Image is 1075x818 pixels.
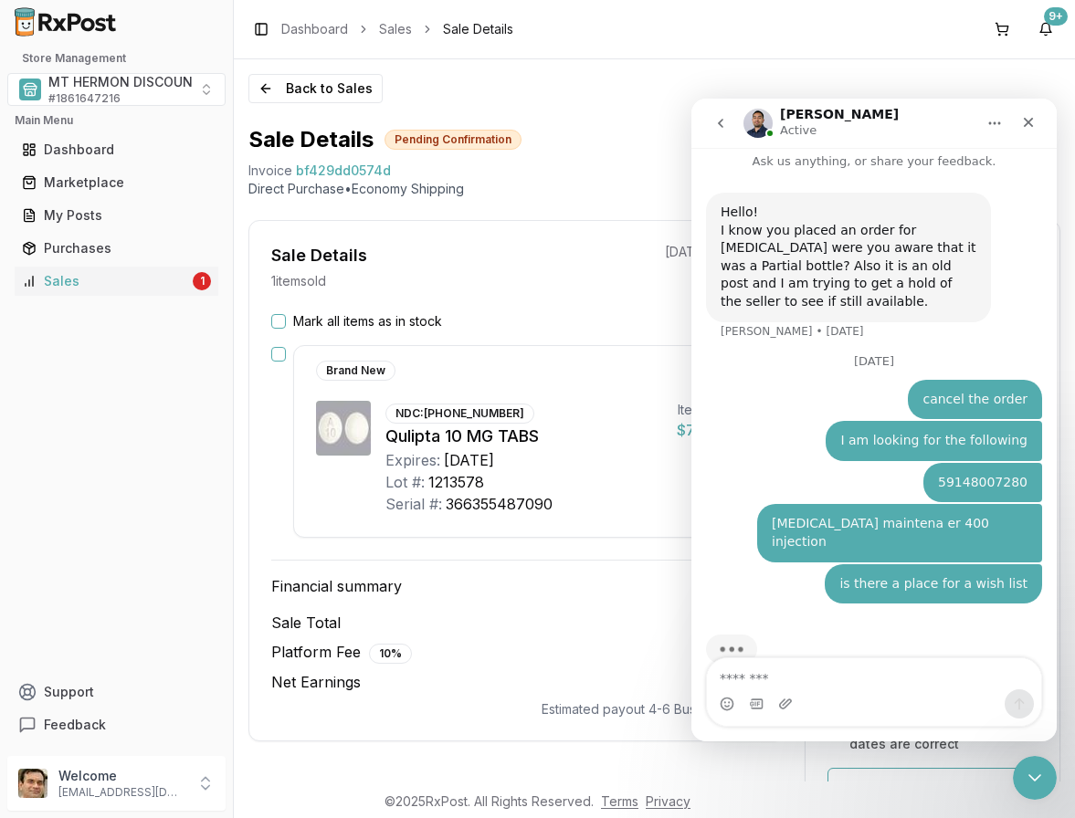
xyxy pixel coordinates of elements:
a: Sales1 [15,265,218,298]
span: Sale Details [443,20,513,38]
img: RxPost Logo [7,7,124,37]
span: # 1861647216 [48,91,121,106]
h2: Main Menu [15,113,218,128]
button: Dashboard [7,135,226,164]
div: Serial #: [385,493,442,515]
div: [DATE] [444,449,494,471]
div: $795.00 [677,419,737,441]
span: Net Earnings [271,671,361,693]
div: Brand New [316,361,395,381]
div: 1213578 [428,471,484,493]
div: Expires: [385,449,440,471]
div: Invoice [248,162,292,180]
p: 1 item sold [271,272,326,290]
h2: Store Management [7,51,226,66]
a: Dashboard [281,20,348,38]
div: Estimated payout 4-6 Business days [271,700,760,718]
button: Back to Sales [248,74,383,103]
button: Select a view [7,73,226,106]
div: Qulipta 10 MG TABS [385,424,662,449]
div: Item Price [677,401,737,419]
a: Terms [601,793,638,809]
a: Sales [379,20,412,38]
label: Mark all items as in stock [293,312,442,330]
a: Dashboard [15,133,218,166]
iframe: Intercom live chat [1013,756,1057,800]
nav: breadcrumb [281,20,513,38]
span: MT HERMON DISCOUNT PHARMACY [48,73,277,91]
span: Financial summary [271,575,402,597]
img: Qulipta 10 MG TABS [316,401,371,456]
a: Marketplace [15,166,218,199]
span: bf429dd0574d [296,162,391,180]
div: Dashboard [22,141,211,159]
a: Privacy [646,793,690,809]
div: 366355487090 [446,493,553,515]
span: Feedback [44,716,106,734]
a: My Posts [15,199,218,232]
div: My Posts [22,206,211,225]
h1: Sale Details [248,125,374,154]
button: Sales1 [7,267,226,296]
button: Purchases [7,234,226,263]
img: User avatar [18,769,47,798]
p: Direct Purchase • Economy Shipping [248,180,1060,198]
a: Purchases [15,232,218,265]
p: [EMAIL_ADDRESS][DOMAIN_NAME] [58,785,185,800]
span: Sale Total [271,612,341,634]
div: Sale Details [271,243,367,268]
button: Support [7,676,226,708]
div: Lot #: [385,471,425,493]
button: 9+ [1031,15,1060,44]
div: 10 % [369,644,412,664]
span: Platform Fee [271,641,412,664]
button: Marketplace [7,168,226,197]
button: My Posts [7,201,226,230]
div: 1 [193,272,211,290]
button: Feedback [7,708,226,741]
div: 9+ [1044,7,1068,26]
iframe: Intercom live chat [691,99,1057,741]
p: [DATE] 2:50 PM [665,243,760,261]
div: Pending Confirmation [385,130,522,150]
div: NDC: [PHONE_NUMBER] [385,404,534,424]
div: Marketplace [22,173,211,192]
div: Purchases [22,239,211,257]
p: Welcome [58,767,185,785]
div: Sales [22,272,189,290]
